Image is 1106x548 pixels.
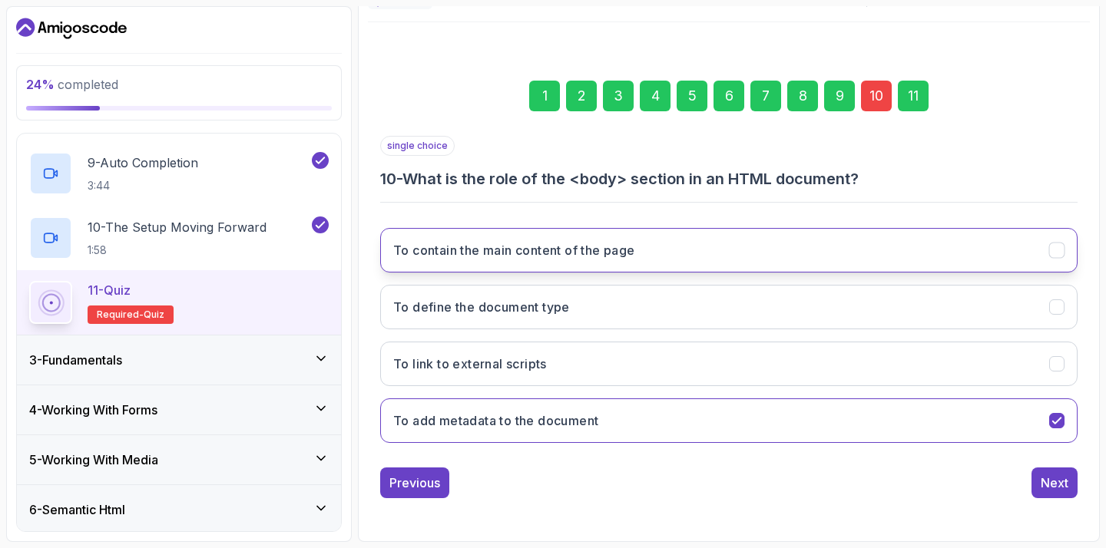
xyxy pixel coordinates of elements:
[17,435,341,484] button: 5-Working With Media
[29,216,329,259] button: 10-The Setup Moving Forward1:58
[88,218,267,236] p: 10 - The Setup Moving Forward
[714,81,744,111] div: 6
[26,77,55,92] span: 24 %
[29,451,158,469] h3: 5 - Working With Media
[393,355,547,373] h3: To link to external scripts
[88,178,198,193] p: 3:44
[380,168,1078,190] h3: 10 - What is the role of the <body> section in an HTML document?
[88,154,198,172] p: 9 - Auto Completion
[88,281,131,299] p: 11 - Quiz
[17,485,341,534] button: 6-Semantic Html
[566,81,597,111] div: 2
[677,81,707,111] div: 5
[861,81,892,111] div: 10
[380,342,1078,386] button: To link to external scripts
[380,467,449,498] button: Previous
[380,228,1078,272] button: To contain the main content of the page
[380,285,1078,329] button: To define the document type
[29,351,122,369] h3: 3 - Fundamentals
[29,152,329,195] button: 9-Auto Completion3:44
[393,411,598,430] h3: To add metadata to the document
[1041,474,1068,492] div: Next
[898,81,929,111] div: 11
[393,241,635,259] h3: To contain the main content of the page
[1031,467,1078,498] button: Next
[17,385,341,434] button: 4-Working With Forms
[29,500,125,519] h3: 6 - Semantic Html
[380,398,1078,443] button: To add metadata to the document
[16,16,127,41] a: Dashboard
[824,81,855,111] div: 9
[393,298,570,316] h3: To define the document type
[97,309,144,321] span: Required-
[26,77,118,92] span: completed
[29,401,157,419] h3: 4 - Working With Forms
[787,81,818,111] div: 8
[88,243,267,258] p: 1:58
[17,335,341,385] button: 3-Fundamentals
[529,81,560,111] div: 1
[603,81,634,111] div: 3
[380,136,455,156] p: single choice
[389,474,440,492] div: Previous
[640,81,671,111] div: 4
[750,81,781,111] div: 7
[29,281,329,324] button: 11-QuizRequired-quiz
[144,309,164,321] span: quiz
